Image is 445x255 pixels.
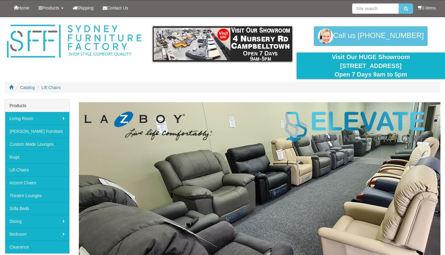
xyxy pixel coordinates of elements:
a: Dining [5,215,69,228]
a: Clearance [5,241,69,253]
a: Catalog [20,85,35,90]
a: Accent Chairs [5,176,69,189]
li: 0 items [418,5,436,11]
img: showroom.gif [153,26,292,62]
a: Bedroom [5,228,69,241]
a: Lift Chairs [5,163,69,176]
a: Rugs [5,151,69,163]
span: Shipping [77,6,94,10]
a: Shipping [68,0,98,16]
a: Lift Chairs [42,85,61,90]
span: Home [18,6,29,10]
input: Site search [352,3,399,14]
div: Visit Our HUGE Showroom [STREET_ADDRESS] Open 7 Days 9am to 5pm [301,53,440,79]
span: Contact Us [107,6,128,10]
a: [PERSON_NAME] Furniture [5,125,69,138]
img: Sydney Furniture Factory [5,23,144,59]
a: Contact Us [98,0,133,16]
a: Custom Made Lounges [5,138,69,151]
span: Products [42,6,59,10]
a: Living Room [5,112,69,125]
a: Home [9,0,34,16]
div: Products [5,99,69,112]
a: Products [34,0,68,16]
a: Sofa Beds [5,202,69,215]
a: Theatre Lounges [5,189,69,202]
